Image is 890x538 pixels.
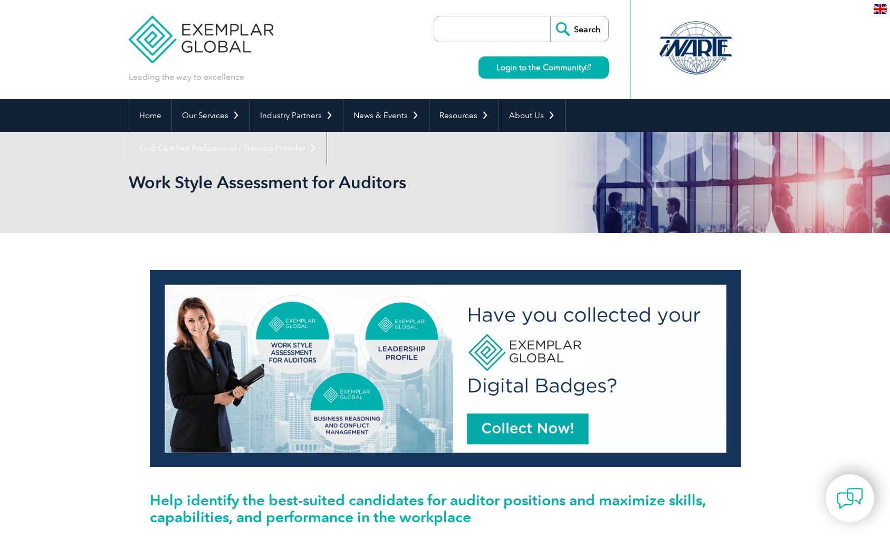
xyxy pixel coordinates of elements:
[499,99,565,132] a: About Us
[129,174,572,191] h2: Work Style Assessment for Auditors
[129,71,244,83] p: Leading the way to excellence
[129,99,171,132] a: Home
[837,485,863,512] img: contact-chat.png
[343,99,429,132] a: News & Events
[172,99,250,132] a: Our Services
[150,491,706,526] span: Help identify the best-suited candidates for auditor positions and maximize skills, capabilities,...
[250,99,343,132] a: Industry Partners
[429,99,499,132] a: Resources
[550,16,608,42] input: Search
[874,4,887,14] img: en
[129,132,327,165] a: Find Certified Professional / Training Provider
[479,56,609,79] a: Login to the Community
[585,64,591,70] img: open_square.png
